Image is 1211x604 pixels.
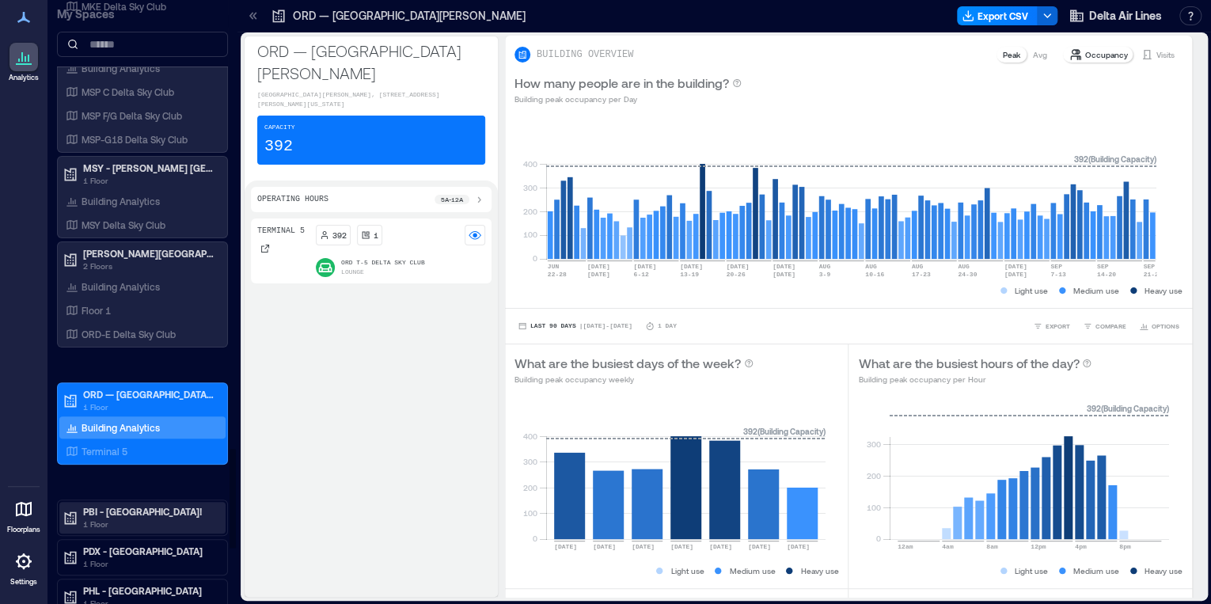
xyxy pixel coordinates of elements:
tspan: 200 [523,206,537,215]
text: [DATE] [748,543,771,550]
p: MSP C Delta Sky Club [82,85,174,98]
p: MSP F/G Delta Sky Club [82,109,182,122]
tspan: 0 [533,253,537,263]
text: 10-16 [865,271,884,278]
p: Building Analytics [82,421,160,434]
p: ORD — [GEOGRAPHIC_DATA][PERSON_NAME] [83,388,216,401]
p: Avg [1033,48,1047,61]
button: OPTIONS [1136,318,1183,334]
p: ORD-E Delta Sky Club [82,328,176,340]
p: PHL - [GEOGRAPHIC_DATA] [83,584,216,597]
p: 1 Floor [83,401,216,413]
button: Delta Air Lines [1064,3,1167,28]
p: Operating Hours [257,193,328,206]
p: Light use [1015,564,1048,577]
text: [DATE] [726,263,749,270]
span: EXPORT [1046,321,1070,331]
text: 6-12 [633,271,648,278]
text: [DATE] [670,543,693,550]
text: 8pm [1119,543,1131,550]
p: Medium use [1073,564,1119,577]
p: Light use [670,564,704,577]
p: Medium use [1073,284,1119,297]
a: Settings [5,542,43,591]
text: SEP [1097,263,1109,270]
tspan: 100 [523,230,537,239]
text: 21-27 [1143,271,1162,278]
text: [DATE] [633,263,656,270]
p: 1 [374,229,378,241]
p: PBI - [GEOGRAPHIC_DATA]! [83,505,216,518]
tspan: 200 [867,471,881,481]
p: [GEOGRAPHIC_DATA][PERSON_NAME], [STREET_ADDRESS][PERSON_NAME][US_STATE] [257,90,485,109]
text: [DATE] [787,543,810,550]
p: Building peak occupancy per Day [514,93,742,105]
text: 17-23 [911,271,930,278]
text: [DATE] [593,543,616,550]
tspan: 400 [523,159,537,169]
p: Building peak occupancy per Hour [858,373,1091,386]
text: 22-28 [548,271,567,278]
button: Export CSV [957,6,1038,25]
p: MSP-G18 Delta Sky Club [82,133,188,146]
text: 12pm [1031,543,1046,550]
text: 7-13 [1050,271,1065,278]
text: [DATE] [587,271,610,278]
text: 13-19 [680,271,699,278]
text: 20-26 [726,271,745,278]
p: My Spaces [57,6,228,22]
span: OPTIONS [1152,321,1179,331]
p: 1 Day [658,321,677,331]
p: Occupancy [1085,48,1128,61]
p: Floorplans [7,525,40,534]
p: 392 [264,135,293,158]
p: MSY - [PERSON_NAME] [GEOGRAPHIC_DATA] [83,161,216,174]
p: 1 Floor [83,557,216,570]
p: ORD — [GEOGRAPHIC_DATA][PERSON_NAME] [257,40,485,84]
p: Terminal 5 [257,225,305,237]
tspan: 0 [876,534,881,543]
p: 1 Floor [83,174,216,187]
p: [PERSON_NAME][GEOGRAPHIC_DATA] [83,247,216,260]
tspan: 400 [523,431,537,441]
text: AUG [818,263,830,270]
text: 8am [986,543,998,550]
p: Building Analytics [82,62,160,74]
p: Capacity [264,123,294,132]
text: 3-9 [818,271,830,278]
p: ORD T-5 Delta Sky Club [341,258,425,268]
text: SEP [1050,263,1062,270]
text: [DATE] [632,543,655,550]
text: AUG [958,263,970,270]
text: 14-20 [1097,271,1116,278]
text: [DATE] [680,263,703,270]
text: [DATE] [773,263,795,270]
tspan: 100 [523,508,537,518]
p: Analytics [9,73,39,82]
p: Light use [1015,284,1048,297]
p: Heavy use [800,564,838,577]
p: ORD — [GEOGRAPHIC_DATA][PERSON_NAME] [293,8,526,24]
p: Building Analytics [82,280,160,293]
text: 24-30 [958,271,977,278]
text: [DATE] [554,543,577,550]
p: MSY Delta Sky Club [82,218,165,231]
p: Floor 1 [82,304,111,317]
p: Visits [1156,48,1175,61]
span: Delta Air Lines [1089,8,1162,24]
text: [DATE] [1004,271,1027,278]
a: Floorplans [2,490,45,539]
p: Settings [10,577,37,587]
a: Analytics [4,38,44,87]
span: COMPARE [1095,321,1126,331]
p: What are the busiest hours of the day? [858,354,1079,373]
p: Heavy use [1145,564,1183,577]
text: [DATE] [1004,263,1027,270]
text: [DATE] [773,271,795,278]
text: [DATE] [587,263,610,270]
p: How many people are in the building? [514,74,729,93]
p: Building peak occupancy weekly [514,373,754,386]
tspan: 300 [523,457,537,466]
p: 1 Floor [83,518,216,530]
button: EXPORT [1030,318,1073,334]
